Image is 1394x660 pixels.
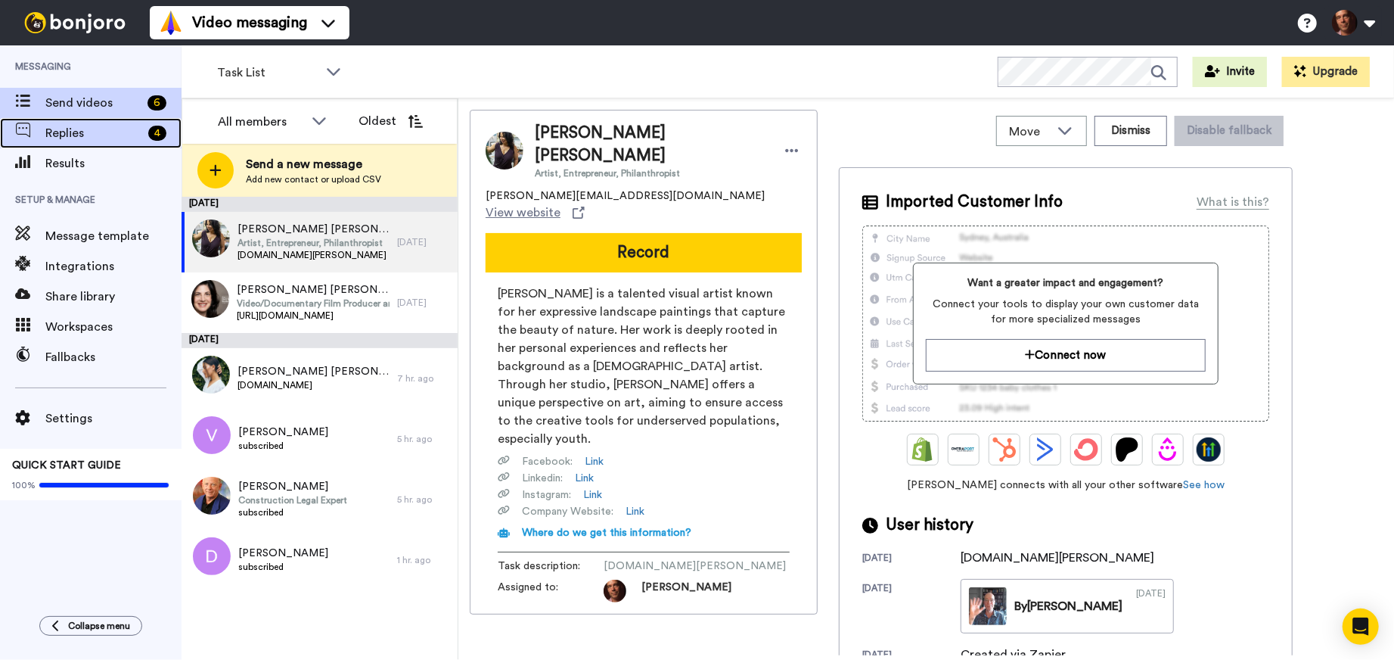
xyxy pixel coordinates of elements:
button: Upgrade [1282,57,1370,87]
span: Want a greater impact and engagement? [926,276,1205,291]
span: [PERSON_NAME] [238,425,328,440]
span: View website [486,204,560,222]
span: [PERSON_NAME] is a talented visual artist known for her expressive landscape paintings that captu... [498,285,790,448]
span: [PERSON_NAME] [PERSON_NAME] [237,282,390,297]
span: Artist, Entrepreneur, Philanthropist [535,167,767,179]
div: 5 hr. ago [397,493,450,506]
img: Patreon [1115,437,1139,462]
span: Fallbacks [45,348,182,366]
span: Message template [45,227,182,245]
span: Company Website : [522,504,613,519]
a: Link [583,487,602,503]
span: Share library [45,288,182,306]
span: Send a new message [246,155,381,173]
span: Video/Documentary Film Producer and PR Professional [237,297,390,310]
span: [PERSON_NAME] connects with all your other software [862,478,1269,493]
span: Assigned to: [498,580,604,602]
span: Facebook : [522,454,573,469]
img: Image of Weeda Hamdan Weeda Hamdan [486,132,523,170]
span: [PERSON_NAME] [641,580,731,602]
a: By[PERSON_NAME][DATE] [961,579,1174,634]
img: c276caa4-0e9c-4024-8b66-6be5ac0c4a27.jpg [191,280,229,318]
span: Linkedin : [522,471,563,486]
div: What is this? [1197,193,1269,211]
div: [DATE] [862,552,961,567]
img: bj-logo-header-white.svg [18,12,132,33]
span: [DOMAIN_NAME] [238,379,390,391]
span: subscribed [238,561,328,573]
span: [PERSON_NAME] [PERSON_NAME] [535,122,767,167]
a: See how [1183,480,1225,490]
div: [DATE] [182,197,458,212]
span: Imported Customer Info [886,191,1063,213]
a: Link [575,471,594,486]
img: b07687a2-c4a2-4c83-aa68-1bb4d7ad140c.jpg [192,219,230,257]
span: [DOMAIN_NAME][PERSON_NAME] [604,559,786,574]
span: Settings [45,409,182,428]
span: Collapse menu [68,620,130,632]
button: Dismiss [1094,116,1167,146]
span: Connect your tools to display your own customer data for more specialized messages [926,297,1205,327]
span: QUICK START GUIDE [12,460,121,471]
div: 4 [148,126,166,141]
a: Link [585,454,604,469]
span: [DOMAIN_NAME][PERSON_NAME] [238,249,390,261]
span: Workspaces [45,318,182,336]
span: Move [1009,123,1050,141]
img: Drip [1156,437,1180,462]
span: [PERSON_NAME][EMAIL_ADDRESS][DOMAIN_NAME] [486,188,765,204]
span: Send videos [45,94,141,112]
span: [PERSON_NAME] [238,479,347,494]
img: 245dc8e5-e8ef-4baf-a522-e301106da6e9-thumb.jpg [969,587,1007,625]
span: Integrations [45,257,182,276]
div: [DATE] [182,333,458,348]
div: [DATE] [1136,587,1166,625]
button: Disable fallback [1175,116,1284,146]
img: GoHighLevel [1197,437,1221,462]
span: Artist, Entrepreneur, Philanthropist [238,237,390,249]
div: [DATE] [397,236,450,248]
img: v.png [193,416,231,454]
button: Record [486,233,802,272]
button: Oldest [347,106,434,136]
div: All members [218,113,304,131]
span: Replies [45,124,142,142]
img: vm-color.svg [159,11,183,35]
div: 5 hr. ago [397,433,450,445]
span: subscribed [238,506,347,518]
img: d.png [193,537,231,575]
span: 100% [12,479,36,491]
img: ActiveCampaign [1033,437,1057,462]
span: Task description : [498,559,604,574]
button: Invite [1193,57,1267,87]
img: Ontraport [952,437,976,462]
span: Task List [217,64,318,82]
span: Where do we get this information? [522,528,691,538]
span: Construction Legal Expert [238,494,347,506]
div: 1 hr. ago [397,554,450,566]
span: Instagram : [522,487,571,503]
div: 6 [147,95,166,111]
span: [PERSON_NAME] [PERSON_NAME] [238,364,390,379]
button: Collapse menu [39,616,142,636]
div: By [PERSON_NAME] [1014,597,1122,615]
button: Connect now [926,339,1205,372]
span: Results [45,154,182,173]
a: Link [626,504,644,519]
span: Add new contact or upload CSV [246,173,381,185]
span: User history [886,514,973,537]
img: 12c2f1e3-bc4a-4141-8156-d94817f0c353-1575660272.jpg [604,580,626,602]
div: [DATE] [397,297,450,309]
a: View website [486,204,585,222]
img: 13bb1343-8bed-4b44-98b7-b69aba1794d0.jpg [193,477,231,515]
img: Shopify [911,437,935,462]
span: [URL][DOMAIN_NAME] [237,310,390,322]
div: 7 hr. ago [397,372,450,384]
span: Video messaging [192,12,307,33]
span: [PERSON_NAME] [PERSON_NAME] [238,222,390,237]
img: Hubspot [992,437,1017,462]
div: Open Intercom Messenger [1343,609,1379,645]
img: 641eba43-5d8a-40e4-bdf7-0d1ac7b21723.jpg [192,356,230,394]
